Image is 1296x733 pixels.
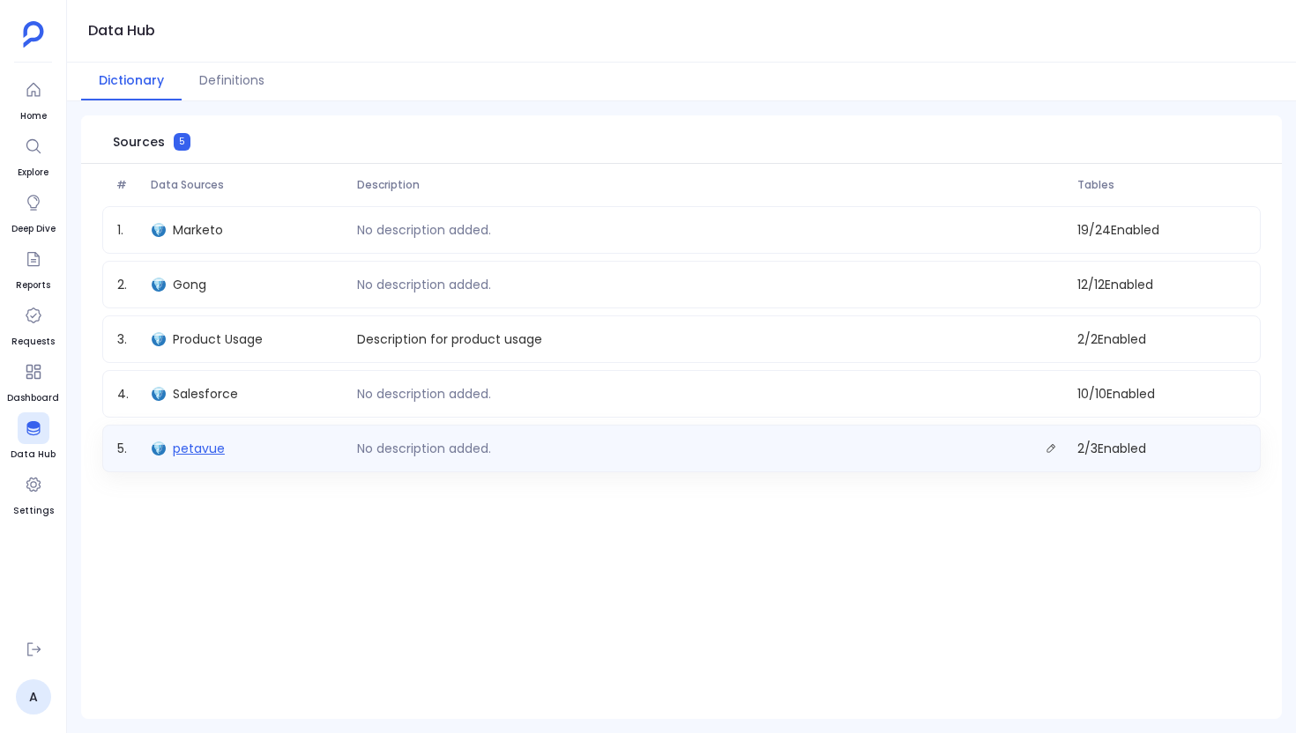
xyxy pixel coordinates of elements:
span: Requests [11,335,55,349]
span: 4 . [110,385,145,404]
img: petavue logo [23,21,44,48]
p: Description for product usage [350,330,549,349]
span: Salesforce [173,385,238,403]
button: Dictionary [81,63,182,100]
span: Data Hub [11,448,56,462]
span: 1 . [110,221,145,240]
span: Description [350,178,1071,192]
p: No description added. [350,385,498,404]
span: 2 / 3 Enabled [1070,436,1253,461]
a: Explore [18,130,49,180]
button: Edit description. [1039,436,1063,461]
h1: Data Hub [88,19,155,43]
a: Reports [16,243,50,292]
span: 2 / 2 Enabled [1070,330,1253,349]
span: 3 . [110,330,145,349]
span: Explore [18,166,49,180]
a: A [16,679,51,714]
span: Settings [13,504,54,518]
span: Gong [173,276,206,293]
span: Product Usage [173,330,263,348]
span: Marketo [173,221,223,239]
span: 10 / 10 Enabled [1070,385,1253,404]
span: Home [18,109,49,123]
span: Dashboard [7,391,59,405]
span: 5 [174,133,190,151]
a: Settings [13,469,54,518]
p: No description added. [350,221,498,240]
span: petavue [173,440,225,457]
a: Dashboard [7,356,59,405]
a: Home [18,74,49,123]
a: Requests [11,300,55,349]
p: No description added. [350,276,498,294]
span: 12 / 12 Enabled [1070,276,1253,294]
span: Deep Dive [11,222,56,236]
span: Sources [113,133,165,151]
span: 2 . [110,276,145,294]
span: 5 . [110,436,145,461]
a: Data Hub [11,412,56,462]
span: Tables [1070,178,1254,192]
span: Data Sources [144,178,350,192]
a: Deep Dive [11,187,56,236]
p: No description added. [350,440,498,458]
span: Reports [16,278,50,292]
button: Definitions [182,63,282,100]
span: 19 / 24 Enabled [1070,221,1253,240]
span: # [109,178,144,192]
